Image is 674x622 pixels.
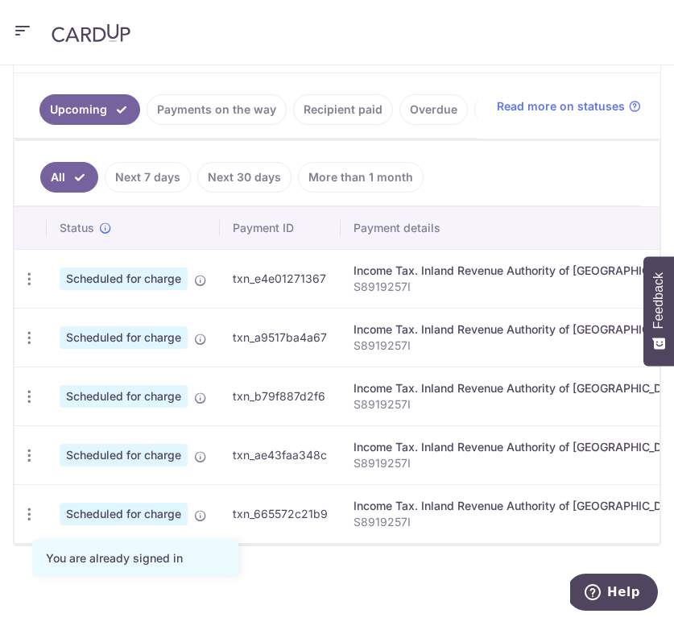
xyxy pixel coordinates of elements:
[197,162,292,193] a: Next 30 days
[46,550,225,566] div: You are already signed in
[105,162,191,193] a: Next 7 days
[40,162,98,193] a: All
[60,385,188,408] span: Scheduled for charge
[60,503,188,525] span: Scheduled for charge
[497,98,625,114] span: Read more on statuses
[570,574,658,614] iframe: Opens a widget where you can find more information
[220,484,341,543] td: txn_665572c21b9
[497,98,641,114] a: Read more on statuses
[220,367,341,425] td: txn_b79f887d2f6
[399,94,468,125] a: Overdue
[220,207,341,249] th: Payment ID
[651,272,666,329] span: Feedback
[60,326,188,349] span: Scheduled for charge
[39,94,140,125] a: Upcoming
[147,94,287,125] a: Payments on the way
[220,425,341,484] td: txn_ae43faa348c
[60,220,94,236] span: Status
[298,162,424,193] a: More than 1 month
[60,267,188,290] span: Scheduled for charge
[60,444,188,466] span: Scheduled for charge
[52,23,130,43] img: CardUp
[474,94,550,125] a: Cancelled
[293,94,393,125] a: Recipient paid
[220,308,341,367] td: txn_a9517ba4a67
[220,249,341,308] td: txn_e4e01271367
[643,256,674,366] button: Feedback - Show survey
